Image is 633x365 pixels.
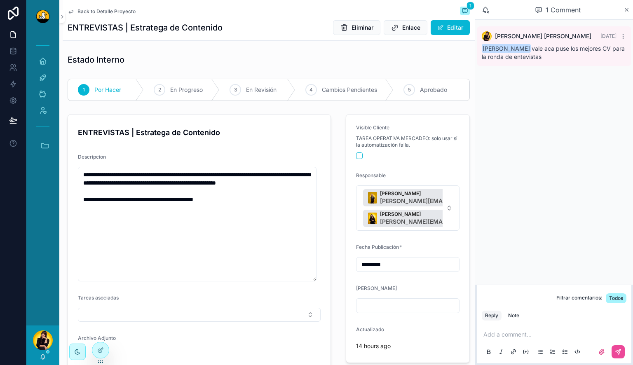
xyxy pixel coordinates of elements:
span: Visible Cliente [356,124,389,131]
span: Cambios Pendientes [322,86,377,94]
span: Tareas asociadas [78,295,119,301]
button: Unselect 2 [363,210,524,227]
span: 5 [408,87,411,93]
span: [PERSON_NAME] [PERSON_NAME] [495,32,591,40]
button: Unselect 12 [363,189,524,206]
span: En Revisión [246,86,277,94]
button: Reply [482,311,502,321]
span: [PERSON_NAME][EMAIL_ADDRESS][PERSON_NAME][DOMAIN_NAME] [380,218,512,226]
button: 1 [460,7,470,16]
button: Editar [431,20,470,35]
span: [PERSON_NAME] [482,44,531,53]
span: Descripcion [78,154,106,160]
span: Eliminar [352,23,373,32]
span: 1 Comment [546,5,581,15]
img: App logo [36,10,49,23]
span: 1 [83,87,85,93]
span: Responsable [356,172,386,178]
div: scrollable content [26,33,59,169]
span: 3 [234,87,237,93]
button: Enlace [384,20,427,35]
span: Archivo Adjunto [78,335,116,341]
span: TAREA OPERATIVA MERCADEO: solo usar si la automatización falla. [356,135,460,148]
span: 2 [158,87,161,93]
p: 14 hours ago [356,342,391,350]
button: Note [505,311,523,321]
span: Actualizado [356,326,384,332]
button: Todos [606,293,626,303]
h4: ENTREVISTAS | Estratega de Contenido [78,127,321,138]
span: Por Hacer [94,86,121,94]
span: Enlace [402,23,420,32]
span: 1 [467,2,474,10]
h1: ENTREVISTAS | Estratega de Contenido [68,22,223,33]
button: Eliminar [333,20,380,35]
button: Select Button [356,185,460,231]
span: [PERSON_NAME] [380,211,512,218]
h1: Estado Interno [68,54,124,66]
span: Aprobado [420,86,447,94]
span: Filtrar comentarios: [556,295,603,303]
span: Back to Detalle Proyecto [77,8,136,15]
span: En Progreso [170,86,203,94]
div: Note [508,312,519,319]
button: Select Button [78,308,321,322]
span: vale aca puse los mejores CV para la ronda de entevistas [482,45,625,60]
a: Back to Detalle Proyecto [68,8,136,15]
span: 4 [309,87,313,93]
span: [DATE] [600,33,617,39]
span: Fecha Publicación [356,244,399,250]
span: [PERSON_NAME][EMAIL_ADDRESS][PERSON_NAME][DOMAIN_NAME] [380,197,512,205]
span: [PERSON_NAME] [380,190,512,197]
span: [PERSON_NAME] [356,285,397,291]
